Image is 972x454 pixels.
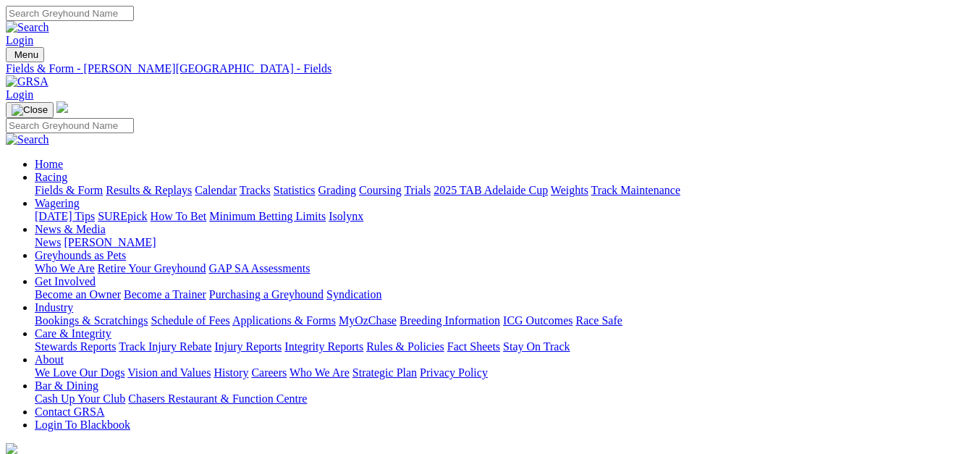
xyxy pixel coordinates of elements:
div: Get Involved [35,288,966,301]
a: Who We Are [35,262,95,274]
a: Care & Integrity [35,327,111,340]
a: Who We Are [290,366,350,379]
div: News & Media [35,236,966,249]
img: logo-grsa-white.png [56,101,68,113]
a: Syndication [326,288,381,300]
input: Search [6,118,134,133]
a: Chasers Restaurant & Function Centre [128,392,307,405]
a: Integrity Reports [284,340,363,353]
a: Rules & Policies [366,340,444,353]
div: Racing [35,184,966,197]
div: Wagering [35,210,966,223]
a: Breeding Information [400,314,500,327]
a: Login [6,34,33,46]
a: Isolynx [329,210,363,222]
a: Statistics [274,184,316,196]
a: Home [35,158,63,170]
div: Care & Integrity [35,340,966,353]
a: Race Safe [575,314,622,327]
a: Applications & Forms [232,314,336,327]
a: History [214,366,248,379]
div: Bar & Dining [35,392,966,405]
a: Contact GRSA [35,405,104,418]
a: Racing [35,171,67,183]
a: Schedule of Fees [151,314,229,327]
a: We Love Our Dogs [35,366,124,379]
a: Results & Replays [106,184,192,196]
a: Fields & Form [35,184,103,196]
a: Login To Blackbook [35,419,130,431]
a: Fields & Form - [PERSON_NAME][GEOGRAPHIC_DATA] - Fields [6,62,966,75]
a: MyOzChase [339,314,397,327]
a: Strategic Plan [352,366,417,379]
a: News & Media [35,223,106,235]
a: Become a Trainer [124,288,206,300]
a: Stay On Track [503,340,570,353]
a: SUREpick [98,210,147,222]
a: Weights [551,184,588,196]
button: Toggle navigation [6,102,54,118]
a: ICG Outcomes [503,314,572,327]
img: Search [6,21,49,34]
a: Industry [35,301,73,314]
a: Track Injury Rebate [119,340,211,353]
a: Bookings & Scratchings [35,314,148,327]
a: Vision and Values [127,366,211,379]
span: Menu [14,49,38,60]
a: Trials [404,184,431,196]
a: Stewards Reports [35,340,116,353]
img: Search [6,133,49,146]
div: Industry [35,314,966,327]
div: Greyhounds as Pets [35,262,966,275]
a: [DATE] Tips [35,210,95,222]
a: About [35,353,64,366]
a: Cash Up Your Club [35,392,125,405]
a: How To Bet [151,210,207,222]
a: 2025 TAB Adelaide Cup [434,184,548,196]
a: Minimum Betting Limits [209,210,326,222]
a: Track Maintenance [591,184,680,196]
a: Get Involved [35,275,96,287]
a: Careers [251,366,287,379]
img: Close [12,104,48,116]
a: Become an Owner [35,288,121,300]
a: Grading [318,184,356,196]
a: News [35,236,61,248]
input: Search [6,6,134,21]
a: Greyhounds as Pets [35,249,126,261]
img: GRSA [6,75,48,88]
a: Privacy Policy [420,366,488,379]
a: Purchasing a Greyhound [209,288,324,300]
a: Wagering [35,197,80,209]
a: Calendar [195,184,237,196]
a: Login [6,88,33,101]
a: Injury Reports [214,340,282,353]
div: About [35,366,966,379]
a: Fact Sheets [447,340,500,353]
a: Bar & Dining [35,379,98,392]
a: Tracks [240,184,271,196]
a: GAP SA Assessments [209,262,310,274]
a: Retire Your Greyhound [98,262,206,274]
a: Coursing [359,184,402,196]
button: Toggle navigation [6,47,44,62]
a: [PERSON_NAME] [64,236,156,248]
